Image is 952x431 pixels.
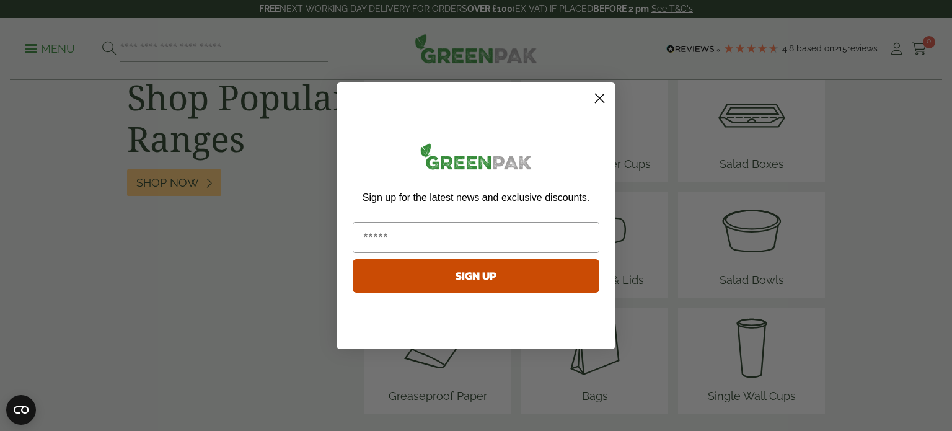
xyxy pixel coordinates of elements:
[353,259,599,293] button: SIGN UP
[353,222,599,253] input: Email
[589,87,610,109] button: Close dialog
[353,138,599,180] img: greenpak_logo
[363,192,589,203] span: Sign up for the latest news and exclusive discounts.
[6,395,36,425] button: Open CMP widget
